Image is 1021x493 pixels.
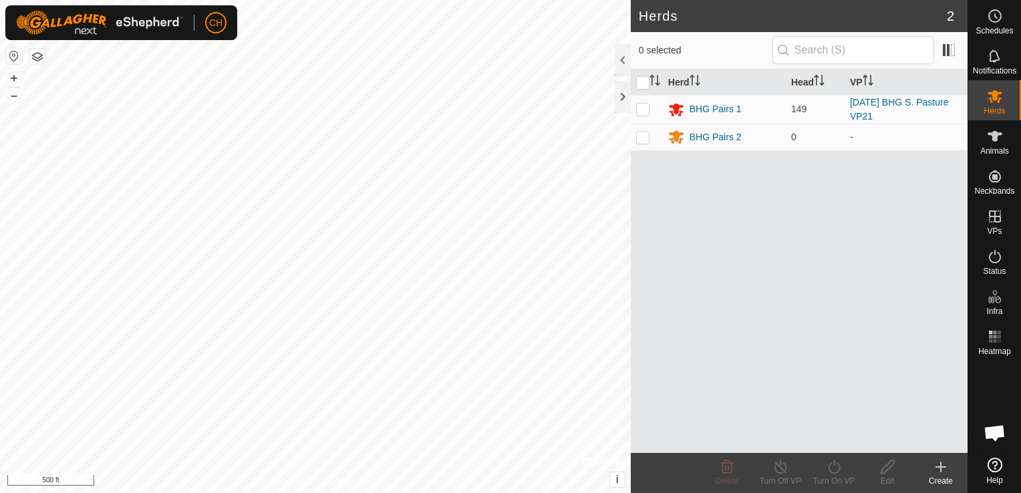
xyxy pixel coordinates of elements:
[639,43,772,57] span: 0 selected
[772,36,934,64] input: Search (S)
[786,69,845,96] th: Head
[980,147,1009,155] span: Animals
[974,187,1014,195] span: Neckbands
[814,77,825,88] p-sorticon: Activate to sort
[791,104,807,114] span: 149
[649,77,660,88] p-sorticon: Activate to sort
[16,11,183,35] img: Gallagher Logo
[986,476,1003,484] span: Help
[986,307,1002,315] span: Infra
[6,70,22,86] button: +
[975,413,1015,453] a: Open chat
[976,27,1013,35] span: Schedules
[845,69,968,96] th: VP
[978,347,1011,355] span: Heatmap
[663,69,786,96] th: Herd
[616,474,619,485] span: i
[263,476,313,488] a: Privacy Policy
[610,472,625,487] button: i
[914,475,968,487] div: Create
[863,77,873,88] p-sorticon: Activate to sort
[987,227,1002,235] span: VPs
[690,77,700,88] p-sorticon: Activate to sort
[329,476,368,488] a: Contact Us
[807,475,861,487] div: Turn On VP
[984,107,1005,115] span: Herds
[947,6,954,26] span: 2
[6,48,22,64] button: Reset Map
[29,49,45,65] button: Map Layers
[791,132,796,142] span: 0
[639,8,947,24] h2: Herds
[845,124,968,150] td: -
[983,267,1006,275] span: Status
[6,88,22,104] button: –
[861,475,914,487] div: Edit
[850,97,949,122] a: [DATE] BHG S. Pasture VP21
[968,452,1021,490] a: Help
[690,130,742,144] div: BHG Pairs 2
[754,475,807,487] div: Turn Off VP
[209,16,223,30] span: CH
[973,67,1016,75] span: Notifications
[690,102,742,116] div: BHG Pairs 1
[716,476,739,486] span: Delete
